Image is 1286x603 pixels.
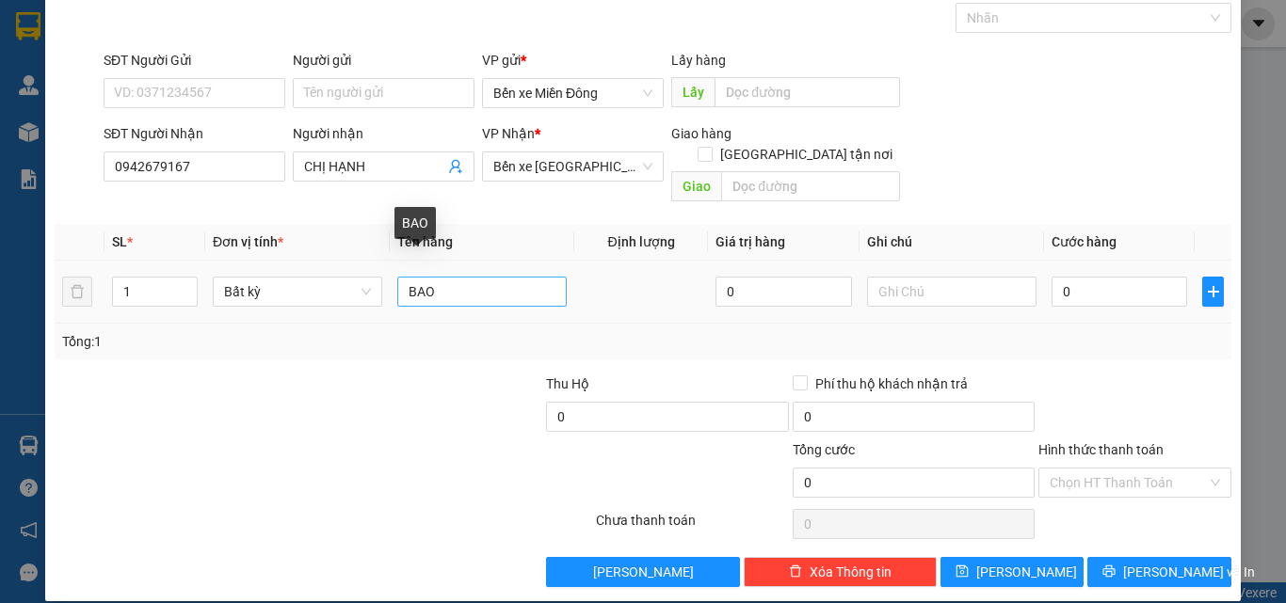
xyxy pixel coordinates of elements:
span: Bến xe Quảng Ngãi [493,152,652,181]
button: printer[PERSON_NAME] và In [1087,557,1231,587]
button: [PERSON_NAME] [546,557,739,587]
div: Tổng: 1 [62,331,498,352]
span: [PERSON_NAME] [976,562,1077,582]
span: Phí thu hộ khách nhận trả [808,373,975,394]
span: [PERSON_NAME] [593,562,694,582]
span: Bến xe Miền Đông [493,79,652,107]
input: Dọc đường [721,171,900,201]
input: Ghi Chú [867,277,1037,307]
div: VP gửi [482,50,664,71]
span: Giao [671,171,721,201]
span: save [956,564,969,579]
span: Giá trị hàng [715,234,785,249]
div: Chưa thanh toán [594,510,791,543]
button: plus [1202,277,1224,307]
span: Giao hàng [671,126,731,141]
label: Hình thức thanh toán [1038,442,1164,457]
div: SĐT Người Gửi [104,50,285,71]
span: plus [1203,284,1223,299]
span: Bất kỳ [224,278,371,306]
input: VD: Bàn, Ghế [397,277,567,307]
span: Lấy [671,77,715,107]
span: SL [112,234,127,249]
span: Xóa Thông tin [810,562,892,582]
button: save[PERSON_NAME] [940,557,1085,587]
span: Thu Hộ [546,376,589,391]
span: Tổng cước [793,442,855,457]
input: Dọc đường [715,77,900,107]
button: delete [62,277,92,307]
span: VP Nhận [482,126,535,141]
span: printer [1102,564,1116,579]
span: Lấy hàng [671,53,726,68]
span: Định lượng [607,234,674,249]
button: deleteXóa Thông tin [744,557,937,587]
span: Cước hàng [1052,234,1117,249]
div: BAO [394,207,436,239]
span: [GEOGRAPHIC_DATA] tận nơi [713,144,900,165]
div: Người gửi [293,50,474,71]
span: [PERSON_NAME] và In [1123,562,1255,582]
span: delete [789,564,802,579]
span: user-add [448,159,463,174]
div: SĐT Người Nhận [104,123,285,144]
th: Ghi chú [860,224,1044,261]
input: 0 [715,277,851,307]
div: Người nhận [293,123,474,144]
span: Đơn vị tính [213,234,283,249]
